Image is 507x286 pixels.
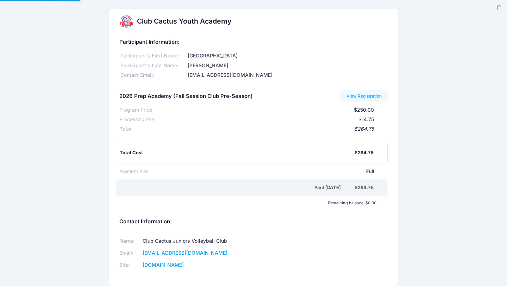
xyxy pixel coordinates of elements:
span: $250.00 [354,107,374,113]
div: Paid [DATE] [121,184,355,191]
h2: Club Cactus Youth Academy [137,17,231,25]
div: $14.75 [154,116,374,123]
div: Participant's First Name: [119,52,187,60]
div: Program Price [119,106,152,114]
a: [DOMAIN_NAME] [143,262,184,268]
td: Site: [119,259,140,271]
div: [PERSON_NAME] [187,62,388,69]
h5: 2026 Prep Academy (Fall Session Club Pre-Season) [119,93,253,100]
h5: Participant Information: [119,39,388,45]
div: Payment Plan [119,168,149,175]
div: $264.75 [355,184,374,191]
a: View Registration [340,90,388,102]
div: $264.75 [131,125,374,133]
div: $264.75 [355,149,374,156]
div: Remaining balance: $0.00 [116,201,380,205]
div: Participant's Last Name: [119,62,187,69]
div: Contact Email: [119,71,187,79]
td: Name: [119,235,140,247]
td: Email: [119,247,140,259]
a: [EMAIL_ADDRESS][DOMAIN_NAME] [143,250,227,256]
div: Processing Fee [119,116,154,123]
div: Total Cost [120,149,355,156]
h5: Contact Information: [119,219,388,225]
div: Full [149,168,374,175]
div: Total [119,125,131,133]
div: [GEOGRAPHIC_DATA] [187,52,388,60]
td: Club Cactus Juniors Volleyball Club [140,235,244,247]
div: [EMAIL_ADDRESS][DOMAIN_NAME] [187,71,388,79]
